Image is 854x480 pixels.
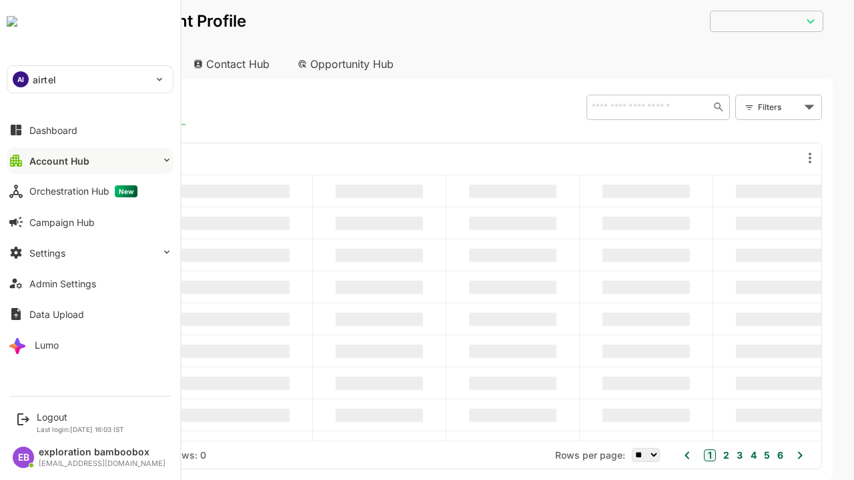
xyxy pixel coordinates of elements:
button: 4 [701,448,710,463]
div: AIairtel [7,66,173,93]
div: Settings [29,247,65,259]
img: undefinedjpg [7,16,17,27]
div: Account Hub [29,155,89,167]
div: Data Upload [29,309,84,320]
span: New [115,185,137,197]
div: [EMAIL_ADDRESS][DOMAIN_NAME] [39,459,165,468]
div: Campaign Hub [29,217,95,228]
div: Filters [711,100,754,114]
span: Rows per page: [508,449,578,461]
button: Account Hub [7,147,173,174]
p: Last login: [DATE] 16:03 IST [37,425,124,433]
button: Data Upload [7,301,173,327]
div: Admin Settings [29,278,96,289]
div: Logout [37,411,124,423]
p: airtel [33,73,56,87]
div: Filters [710,93,775,121]
button: Admin Settings [7,270,173,297]
button: 5 [714,448,723,463]
div: ​ [663,9,777,33]
div: Dashboard [29,125,77,136]
button: Lumo [7,331,173,358]
button: Settings [7,239,173,266]
button: Campaign Hub [7,209,173,235]
div: exploration bamboobox [39,447,165,458]
div: Orchestration Hub [29,185,137,197]
button: 3 [687,448,696,463]
div: Account Hub [21,49,131,79]
p: Unified Account Profile [21,13,199,29]
div: Contact Hub [136,49,235,79]
div: Total Rows: NaN | Rows: 0 [40,449,159,461]
div: EB [13,447,34,468]
button: 1 [657,449,669,461]
button: Orchestration HubNew [7,178,173,205]
button: 6 [727,448,737,463]
div: Opportunity Hub [240,49,359,79]
button: 2 [673,448,683,463]
button: Dashboard [7,117,173,143]
div: Lumo [35,339,59,351]
span: Known accounts you’ve identified to target - imported from CRM, Offline upload, or promoted from ... [47,101,123,118]
div: AI [13,71,29,87]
